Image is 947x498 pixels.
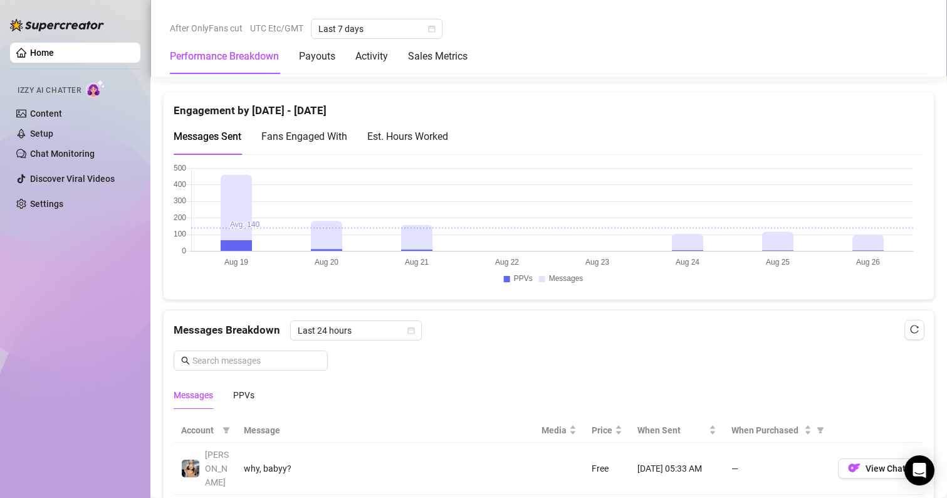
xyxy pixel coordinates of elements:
[367,129,448,144] div: Est. Hours Worked
[250,19,303,38] span: UTC Etc/GMT
[724,418,830,443] th: When Purchased
[298,321,414,340] span: Last 24 hours
[408,49,468,64] div: Sales Metrics
[170,49,279,64] div: Performance Breakdown
[814,421,827,440] span: filter
[182,460,199,477] img: Veronica
[838,466,916,476] a: OFView Chat
[30,149,95,159] a: Chat Monitoring
[542,423,567,437] span: Media
[30,199,63,209] a: Settings
[244,462,526,475] div: why, babyy?
[637,423,706,437] span: When Sent
[584,418,630,443] th: Price
[181,356,190,365] span: search
[534,418,584,443] th: Media
[205,450,229,487] span: [PERSON_NAME]
[299,49,335,64] div: Payouts
[817,426,824,434] span: filter
[174,321,924,341] div: Messages Breakdown
[318,19,435,38] span: Last 7 days
[904,455,934,485] div: Open Intercom Messenger
[407,327,415,334] span: calendar
[174,388,213,402] div: Messages
[236,418,534,443] th: Message
[910,325,919,334] span: reload
[838,458,916,479] button: OFView Chat
[220,421,233,440] span: filter
[174,130,241,142] span: Messages Sent
[866,464,906,474] span: View Chat
[222,426,230,434] span: filter
[355,49,388,64] div: Activity
[30,109,62,119] a: Content
[181,423,217,437] span: Account
[630,418,724,443] th: When Sent
[428,25,436,33] span: calendar
[261,130,347,142] span: Fans Engaged With
[848,462,861,474] img: OF
[724,443,830,495] td: —
[584,443,630,495] td: Free
[170,19,243,38] span: After OnlyFans cut
[86,80,105,98] img: AI Chatter
[592,423,612,437] span: Price
[30,48,54,58] a: Home
[233,388,254,402] div: PPVs
[30,174,115,184] a: Discover Viral Videos
[18,85,81,97] span: Izzy AI Chatter
[192,354,320,368] input: Search messages
[30,129,53,139] a: Setup
[630,443,724,495] td: [DATE] 05:33 AM
[174,92,924,119] div: Engagement by [DATE] - [DATE]
[10,19,104,31] img: logo-BBDzfeDw.svg
[731,423,802,437] span: When Purchased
